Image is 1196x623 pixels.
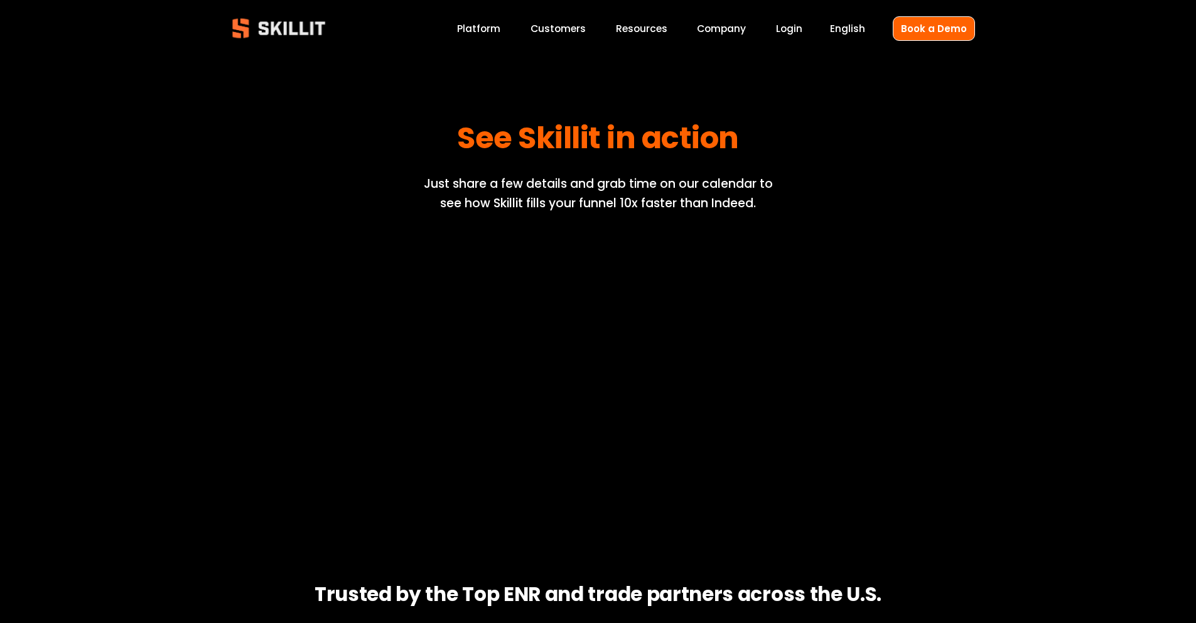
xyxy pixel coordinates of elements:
img: Skillit [222,9,336,47]
a: Book a Demo [893,16,975,41]
div: language picker [830,20,865,37]
iframe: Demo Request Form [316,143,880,481]
a: Company [697,20,746,37]
span: Resources [616,21,667,36]
a: Platform [457,20,500,37]
a: Customers [531,20,586,37]
strong: See Skillit in action [457,115,739,166]
strong: Trusted by the Top ENR and trade partners across the U.S. [315,579,881,613]
a: Login [776,20,802,37]
p: Just share a few details and grab time on our calendar to see how Skillit fills your funnel 10x f... [411,175,784,213]
a: folder dropdown [616,20,667,37]
span: English [830,21,865,36]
